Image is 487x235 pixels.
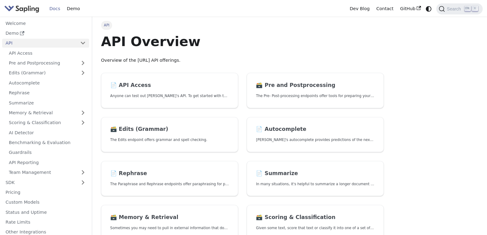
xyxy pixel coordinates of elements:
[101,57,384,64] p: Overview of the [URL] API offerings.
[247,161,384,196] a: 📄️ SummarizeIn many situations, it's helpful to summarize a longer document into a shorter, more ...
[6,118,89,127] a: Scoring & Classification
[110,170,229,177] h2: Rephrase
[346,4,373,14] a: Dev Blog
[247,117,384,152] a: 📄️ Autocomplete[PERSON_NAME]'s autocomplete provides predictions of the next few characters or words
[256,170,375,177] h2: Summarize
[6,168,89,177] a: Team Management
[2,39,77,48] a: API
[4,4,39,13] img: Sapling.ai
[4,4,41,13] a: Sapling.ai
[2,29,89,38] a: Demo
[256,137,375,143] p: Sapling's autocomplete provides predictions of the next few characters or words
[110,137,229,143] p: The Edits endpoint offers grammar and spell checking.
[6,128,89,137] a: AI Detector
[472,6,478,11] kbd: K
[101,21,384,29] nav: Breadcrumbs
[256,93,375,99] p: The Pre- Post-processing endpoints offer tools for preparing your text data for ingestation as we...
[46,4,64,14] a: Docs
[445,6,465,11] span: Search
[256,181,375,187] p: In many situations, it's helpful to summarize a longer document into a shorter, more easily diges...
[2,188,89,197] a: Pricing
[2,19,89,28] a: Welcome
[436,3,482,14] button: Search (Ctrl+K)
[101,33,384,50] h1: API Overview
[6,78,89,87] a: Autocomplete
[6,148,89,157] a: Guardrails
[101,161,238,196] a: 📄️ RephraseThe Paraphrase and Rephrase endpoints offer paraphrasing for particular styles.
[110,93,229,99] p: Anyone can test out Sapling's API. To get started with the API, simply:
[77,39,89,48] button: Collapse sidebar category 'API'
[101,21,112,29] span: API
[101,117,238,152] a: 🗃️ Edits (Grammar)The Edits endpoint offers grammar and spell checking.
[2,208,89,217] a: Status and Uptime
[397,4,424,14] a: GitHub
[110,82,229,89] h2: API Access
[424,4,433,13] button: Switch between dark and light mode (currently system mode)
[6,49,89,57] a: API Access
[64,4,83,14] a: Demo
[110,214,229,221] h2: Memory & Retrieval
[256,214,375,221] h2: Scoring & Classification
[2,218,89,227] a: Rate Limits
[2,198,89,207] a: Custom Models
[6,138,89,147] a: Benchmarking & Evaluation
[6,88,89,97] a: Rephrase
[247,73,384,108] a: 🗃️ Pre and PostprocessingThe Pre- Post-processing endpoints offer tools for preparing your text d...
[110,126,229,133] h2: Edits (Grammar)
[256,126,375,133] h2: Autocomplete
[6,69,89,77] a: Edits (Grammar)
[6,59,89,68] a: Pre and Postprocessing
[6,158,89,167] a: API Reporting
[101,73,238,108] a: 📄️ API AccessAnyone can test out [PERSON_NAME]'s API. To get started with the API, simply:
[256,225,375,231] p: Given some text, score that text or classify it into one of a set of pre-specified categories.
[373,4,397,14] a: Contact
[6,98,89,107] a: Summarize
[77,178,89,187] button: Expand sidebar category 'SDK'
[2,178,77,187] a: SDK
[256,82,375,89] h2: Pre and Postprocessing
[6,108,89,117] a: Memory & Retrieval
[110,225,229,231] p: Sometimes you may need to pull in external information that doesn't fit in the context size of an...
[110,181,229,187] p: The Paraphrase and Rephrase endpoints offer paraphrasing for particular styles.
